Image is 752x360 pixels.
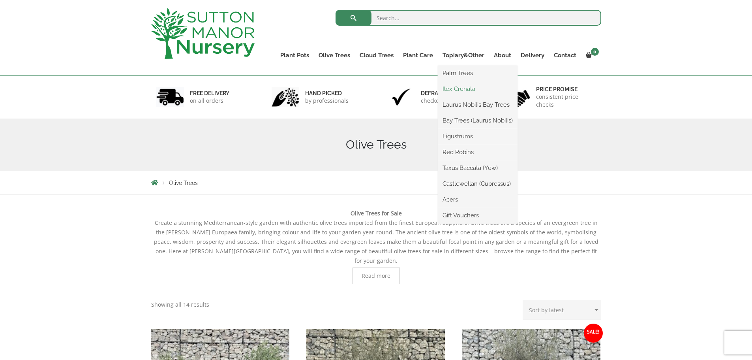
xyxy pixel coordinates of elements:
img: 2.jpg [272,87,299,107]
a: Cloud Trees [355,50,398,61]
p: checked & Licensed [421,97,473,105]
a: Castlewellan (Cupressus) [438,178,518,190]
span: 0 [591,48,599,56]
p: Showing all 14 results [151,300,209,309]
a: Olive Trees [314,50,355,61]
input: Search... [336,10,601,26]
a: Ilex Crenata [438,83,518,95]
a: About [489,50,516,61]
nav: Breadcrumbs [151,179,601,186]
a: Palm Trees [438,67,518,79]
a: Plant Pots [276,50,314,61]
b: Olive Trees for Sale [351,209,402,217]
h6: Defra approved [421,90,473,97]
img: logo [151,8,255,59]
a: Bay Trees (Laurus Nobilis) [438,115,518,126]
p: by professionals [305,97,349,105]
h6: hand picked [305,90,349,97]
a: Topiary&Other [438,50,489,61]
a: Ligustrums [438,130,518,142]
a: Red Robins [438,146,518,158]
div: Create a stunning Mediterranean-style garden with authentic olive trees imported from the finest ... [151,209,601,284]
p: consistent price checks [536,93,596,109]
a: Plant Care [398,50,438,61]
h1: Olive Trees [151,138,601,152]
span: Sale! [584,324,603,343]
span: Olive Trees [169,180,198,186]
img: 1.jpg [156,87,184,107]
a: Gift Vouchers [438,209,518,221]
a: 0 [581,50,601,61]
h6: Price promise [536,86,596,93]
a: Taxus Baccata (Yew) [438,162,518,174]
span: Read more [362,273,390,279]
a: Contact [549,50,581,61]
select: Shop order [523,300,601,320]
img: 3.jpg [387,87,415,107]
p: on all orders [190,97,229,105]
a: Delivery [516,50,549,61]
a: Laurus Nobilis Bay Trees [438,99,518,111]
h6: FREE DELIVERY [190,90,229,97]
a: Acers [438,194,518,205]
